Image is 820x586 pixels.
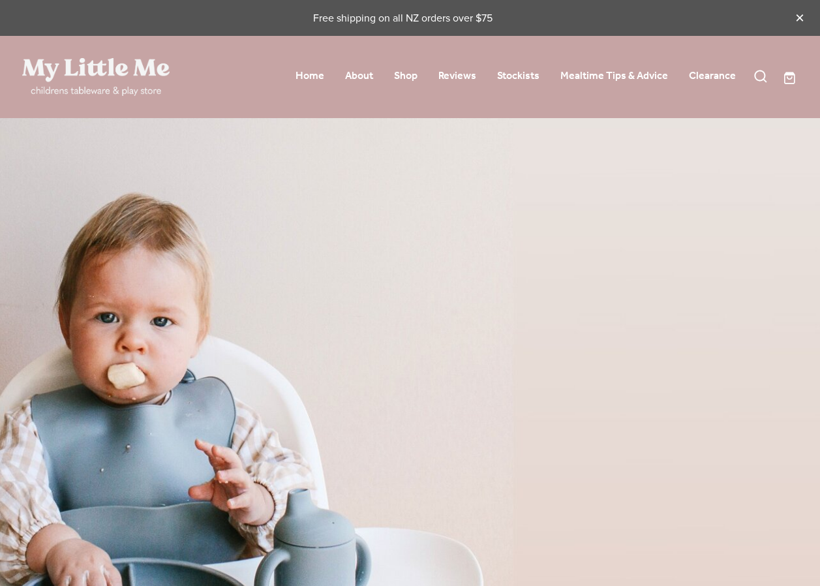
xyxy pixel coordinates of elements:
[22,10,783,25] p: Free shipping on all NZ orders over $75
[560,66,668,86] a: Mealtime Tips & Advice
[345,66,373,86] a: About
[22,58,177,96] a: My Little Me Ltd homepage
[438,66,476,86] a: Reviews
[394,66,418,86] a: Shop
[497,66,539,86] a: Stockists
[689,66,736,86] a: Clearance
[296,66,324,86] a: Home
